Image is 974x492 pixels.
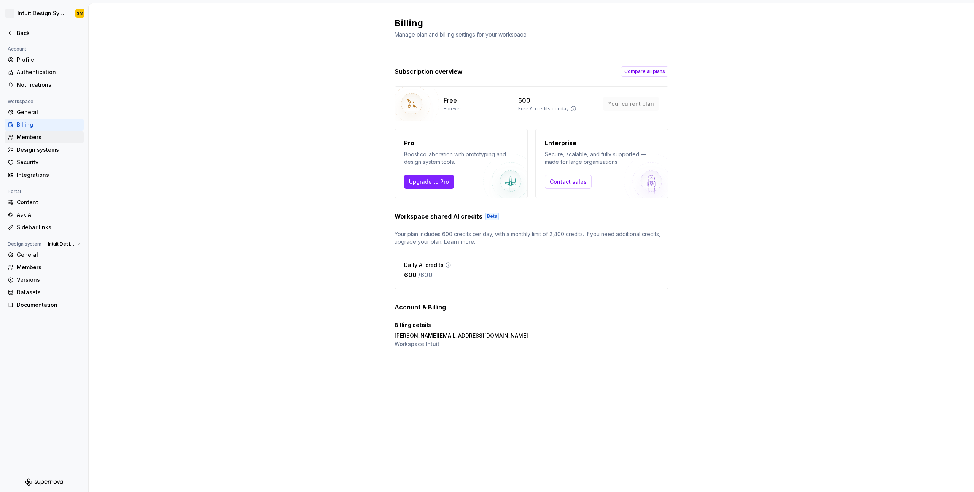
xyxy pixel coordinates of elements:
[5,240,45,249] div: Design system
[17,133,81,141] div: Members
[395,230,668,246] span: Your plan includes 600 credits per day, with a monthly limit of 2,400 credits. If you need additi...
[395,332,528,340] p: [PERSON_NAME][EMAIL_ADDRESS][DOMAIN_NAME]
[395,212,482,221] h3: Workspace shared AI credits
[17,198,81,206] div: Content
[545,175,592,189] a: Contact sales
[550,178,587,186] span: Contact sales
[395,31,528,38] span: Manage plan and billing settings for your workspace.
[518,96,530,105] p: 600
[444,96,457,105] p: Free
[77,10,83,16] div: SM
[418,270,433,279] p: / 600
[404,261,444,269] p: Daily AI credits
[5,44,29,54] div: Account
[5,9,14,18] div: I
[444,106,461,112] p: Forever
[5,106,84,118] a: General
[5,66,84,78] a: Authentication
[5,27,84,39] a: Back
[5,286,84,298] a: Datasets
[5,221,84,233] a: Sidebar links
[5,144,84,156] a: Design systems
[17,251,81,259] div: General
[17,211,81,219] div: Ask AI
[518,106,569,112] p: Free AI credits per day
[5,187,24,196] div: Portal
[5,299,84,311] a: Documentation
[5,196,84,208] a: Content
[17,121,81,129] div: Billing
[404,151,518,166] p: Boost collaboration with prototyping and design system tools.
[409,178,449,186] span: Upgrade to Pro
[5,97,37,106] div: Workspace
[17,146,81,154] div: Design systems
[17,301,81,309] div: Documentation
[395,340,528,348] p: Workspace Intuit
[48,241,74,247] span: Intuit Design System
[395,67,463,76] h3: Subscription overview
[17,56,81,63] div: Profile
[17,263,81,271] div: Members
[395,17,659,29] h2: Billing
[17,289,81,296] div: Datasets
[17,276,81,284] div: Versions
[17,68,81,76] div: Authentication
[17,108,81,116] div: General
[545,138,659,148] p: Enterprise
[17,81,81,89] div: Notifications
[624,68,665,75] span: Compare all plans
[5,209,84,221] a: Ask AI
[5,131,84,143] a: Members
[395,321,431,329] p: Billing details
[5,79,84,91] a: Notifications
[5,249,84,261] a: General
[17,224,81,231] div: Sidebar links
[17,159,81,166] div: Security
[18,10,66,17] div: Intuit Design System
[2,5,87,22] button: IIntuit Design SystemSM
[404,175,454,189] button: Upgrade to Pro
[5,119,84,131] a: Billing
[5,261,84,273] a: Members
[444,238,474,246] a: Learn more
[5,156,84,168] a: Security
[485,213,499,220] div: Beta
[621,66,668,77] button: Compare all plans
[404,270,417,279] p: 600
[17,29,81,37] div: Back
[17,171,81,179] div: Integrations
[545,151,659,166] p: Secure, scalable, and fully supported — made for large organizations.
[404,138,518,148] p: Pro
[25,478,63,486] svg: Supernova Logo
[395,303,446,312] h3: Account & Billing
[5,274,84,286] a: Versions
[5,54,84,66] a: Profile
[5,169,84,181] a: Integrations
